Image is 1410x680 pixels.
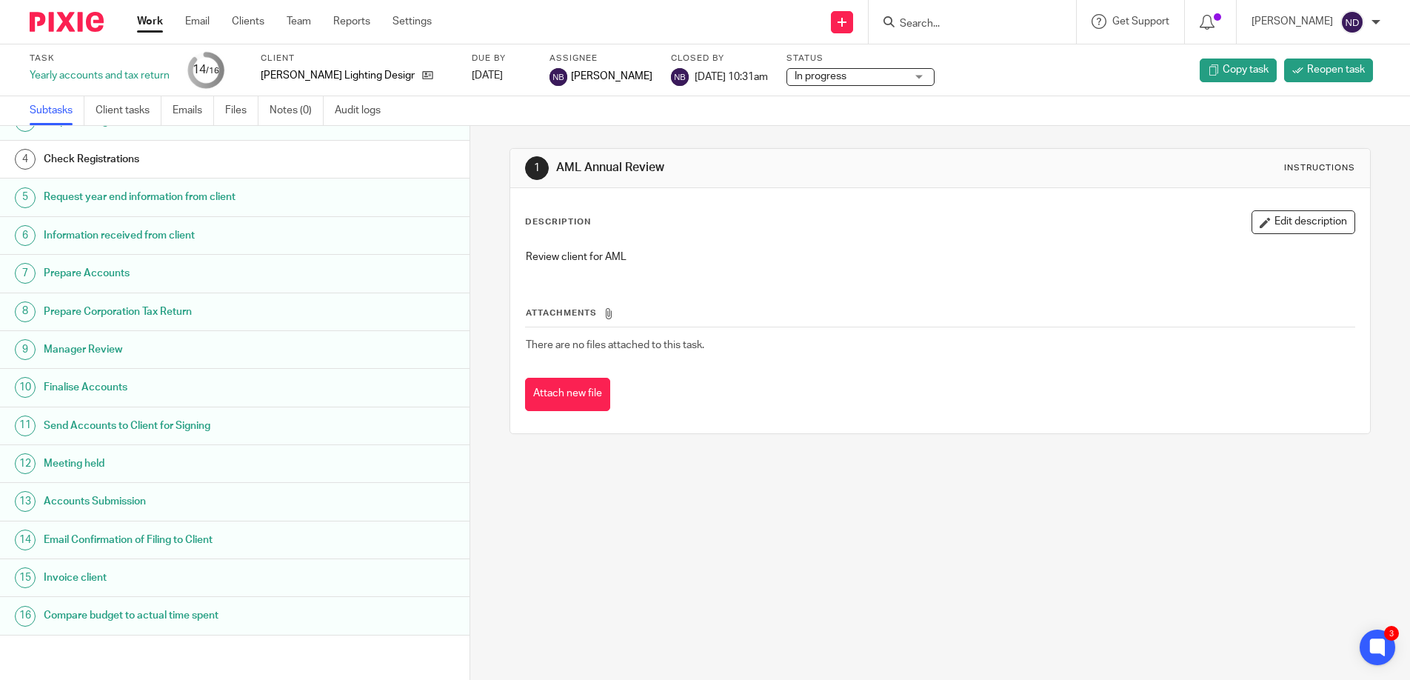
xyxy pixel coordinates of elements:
div: 14 [15,530,36,550]
input: Search [898,18,1032,31]
span: Reopen task [1307,62,1365,77]
p: [PERSON_NAME] [1252,14,1333,29]
div: 11 [15,416,36,436]
label: Status [786,53,935,64]
img: svg%3E [1340,10,1364,34]
a: Reopen task [1284,59,1373,82]
img: svg%3E [549,68,567,86]
div: 12 [15,453,36,474]
span: [DATE] 10:31am [695,71,768,81]
a: Audit logs [335,96,392,125]
span: Get Support [1112,16,1169,27]
div: 13 [15,491,36,512]
button: Attach new file [525,378,610,411]
a: Reports [333,14,370,29]
div: 6 [15,225,36,246]
div: 16 [15,606,36,627]
div: 3 [1384,626,1399,641]
button: Edit description [1252,210,1355,234]
p: Description [525,216,591,228]
label: Task [30,53,170,64]
h1: Request year end information from client [44,186,318,208]
div: Yearly accounts and tax return [30,68,170,83]
h1: Send Accounts to Client for Signing [44,415,318,437]
label: Client [261,53,453,64]
div: 15 [15,567,36,588]
label: Assignee [549,53,652,64]
small: /16 [206,67,219,75]
p: Review client for AML [526,250,1355,264]
a: Settings [392,14,432,29]
a: Files [225,96,258,125]
span: There are no files attached to this task. [526,340,704,350]
label: Closed by [671,53,768,64]
div: 14 [193,61,219,79]
div: Instructions [1284,162,1355,174]
div: 4 [15,149,36,170]
a: Notes (0) [270,96,324,125]
h1: Invoice client [44,567,318,589]
a: Emails [173,96,214,125]
h1: Email Confirmation of Filing to Client [44,529,318,551]
img: Pixie [30,12,104,32]
span: [PERSON_NAME] [571,69,652,84]
span: In progress [795,71,846,81]
a: Copy task [1200,59,1277,82]
a: Subtasks [30,96,84,125]
span: Attachments [526,309,597,317]
a: Client tasks [96,96,161,125]
a: Work [137,14,163,29]
span: Copy task [1223,62,1269,77]
p: [PERSON_NAME] Lighting Design Ltd [261,68,415,83]
a: Team [287,14,311,29]
div: 7 [15,263,36,284]
h1: Finalise Accounts [44,376,318,399]
h1: Accounts Submission [44,490,318,513]
a: Clients [232,14,264,29]
h1: AML Annual Review [556,160,972,176]
div: 8 [15,301,36,322]
div: [DATE] [472,68,531,83]
a: Email [185,14,210,29]
div: 5 [15,187,36,208]
h1: Information received from client [44,224,318,247]
h1: Check Registrations [44,148,318,170]
h1: Manager Review [44,339,318,361]
div: 10 [15,377,36,398]
img: svg%3E [671,68,689,86]
h1: Prepare Corporation Tax Return [44,301,318,323]
h1: Meeting held [44,453,318,475]
h1: Compare budget to actual time spent [44,604,318,627]
h1: Prepare Accounts [44,262,318,284]
div: 1 [525,156,549,180]
label: Due by [472,53,531,64]
div: 9 [15,339,36,360]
